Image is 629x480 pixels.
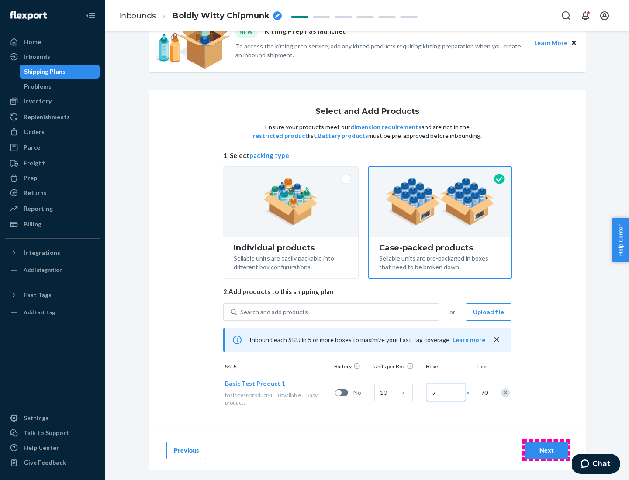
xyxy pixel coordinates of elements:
button: Open Search Box [557,7,575,24]
button: Battery products [318,131,368,140]
div: SKUs [223,363,332,372]
input: Number of boxes [427,384,465,401]
iframe: Opens a widget where you can chat to one of our agents [572,454,620,476]
div: Home [24,38,41,46]
a: Returns [5,186,100,200]
button: Help Center [612,218,629,262]
a: Settings [5,411,100,425]
a: Help Center [5,441,100,455]
span: Boldly Witty Chipmunk [173,10,270,22]
span: No [353,388,371,397]
div: Case-packed products [379,243,501,252]
div: NEW [235,26,257,38]
div: Add Integration [24,266,62,274]
p: To access the kitting prep service, add any kitted products requiring kitting preparation when yo... [235,42,526,59]
button: Open account menu [596,7,613,24]
button: Open notifications [577,7,594,24]
div: Integrations [24,248,60,257]
div: Boxes [424,363,468,372]
h1: Select and Add Products [315,107,419,116]
div: Add Fast Tag [24,309,55,316]
div: Billing [24,220,41,229]
div: Shipping Plans [24,67,66,76]
a: Home [5,35,100,49]
img: Flexport logo [10,11,47,20]
button: Integrations [5,246,100,260]
div: Next [532,446,561,455]
div: Inbounds [24,52,50,61]
span: or [449,308,455,316]
a: Inbounds [119,11,156,21]
a: Problems [20,79,100,93]
button: dimension requirements [350,123,422,131]
button: Close Navigation [82,7,100,24]
div: Settings [24,414,48,422]
button: Give Feedback [5,456,100,470]
p: Ensure your products meet our and are not in the list. must be pre-approved before inbounding. [252,123,483,140]
div: Fast Tags [24,291,52,299]
p: Kitting Prep has launched [264,26,347,38]
div: Orders [24,127,45,136]
div: Total [468,363,490,372]
button: Close [569,38,579,48]
span: = [466,388,475,397]
span: Basic Test Product 1 [225,380,285,387]
div: Problems [24,82,52,91]
div: Talk to Support [24,429,69,437]
a: Add Fast Tag [5,305,100,319]
div: Prep [24,174,37,182]
button: Upload file [466,303,511,321]
img: individual-pack.facf35554cb0f1810c75b2bd6df2d64e.png [263,178,318,226]
button: Fast Tags [5,288,100,302]
div: Returns [24,189,47,197]
div: Parcel [24,143,42,152]
div: Sellable units are easily packable into different box configurations. [234,252,348,271]
div: Sellable units are pre-packaged in boxes that need to be broken down. [379,252,501,271]
a: Replenishments [5,110,100,124]
div: Search and add products [240,308,308,316]
a: Parcel [5,141,100,154]
ol: breadcrumbs [112,3,289,29]
a: Freight [5,156,100,170]
div: Inventory [24,97,52,106]
div: Reporting [24,204,53,213]
button: close [492,335,501,344]
button: Learn more [453,336,485,344]
img: case-pack.59cecea509d18c883b923b81aeac6d0b.png [386,178,494,226]
div: Replenishments [24,113,70,121]
a: Add Integration [5,263,100,277]
span: basic-test-product-1 [225,392,273,398]
span: 0 available [278,392,301,398]
span: 70 [479,388,488,397]
button: Learn More [534,38,567,48]
a: Orders [5,125,100,139]
button: Basic Test Product 1 [225,379,285,388]
a: Shipping Plans [20,65,100,79]
button: Talk to Support [5,426,100,440]
div: Baby products [225,391,332,406]
div: Individual products [234,243,348,252]
button: packing type [249,151,289,160]
span: 1. Select [223,151,511,160]
div: Remove Item [501,388,510,397]
span: 2. Add products to this shipping plan [223,287,511,296]
button: Next [525,442,568,459]
a: Billing [5,217,100,231]
div: Battery [332,363,372,372]
div: Help Center [24,443,59,452]
input: Case Quantity [374,384,413,401]
div: Units per Box [372,363,424,372]
a: Inbounds [5,50,100,64]
a: Inventory [5,94,100,108]
div: Inbound each SKU in 5 or more boxes to maximize your Fast Tag coverage [223,328,511,352]
div: Freight [24,159,45,168]
div: Give Feedback [24,458,66,467]
a: Reporting [5,202,100,216]
button: Previous [166,442,206,459]
a: Prep [5,171,100,185]
button: restricted product [253,131,308,140]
